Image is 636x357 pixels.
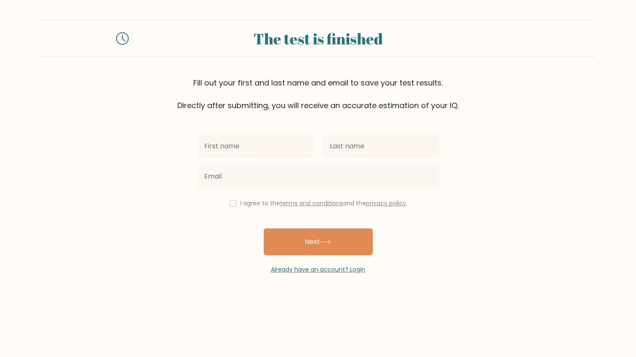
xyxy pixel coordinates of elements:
input: Email [197,165,439,188]
label: I agree to the and the [240,199,406,207]
a: terms and conditions [280,199,343,207]
input: Last name [323,135,439,158]
a: privacy policy [366,199,406,207]
div: Fill out your first and last name and email to save your test results. Directly after submitting,... [42,77,595,111]
a: Already have an account? Login [271,265,365,274]
div: The test is finished [139,27,498,50]
input: First name [197,135,313,158]
button: Next [264,228,373,255]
